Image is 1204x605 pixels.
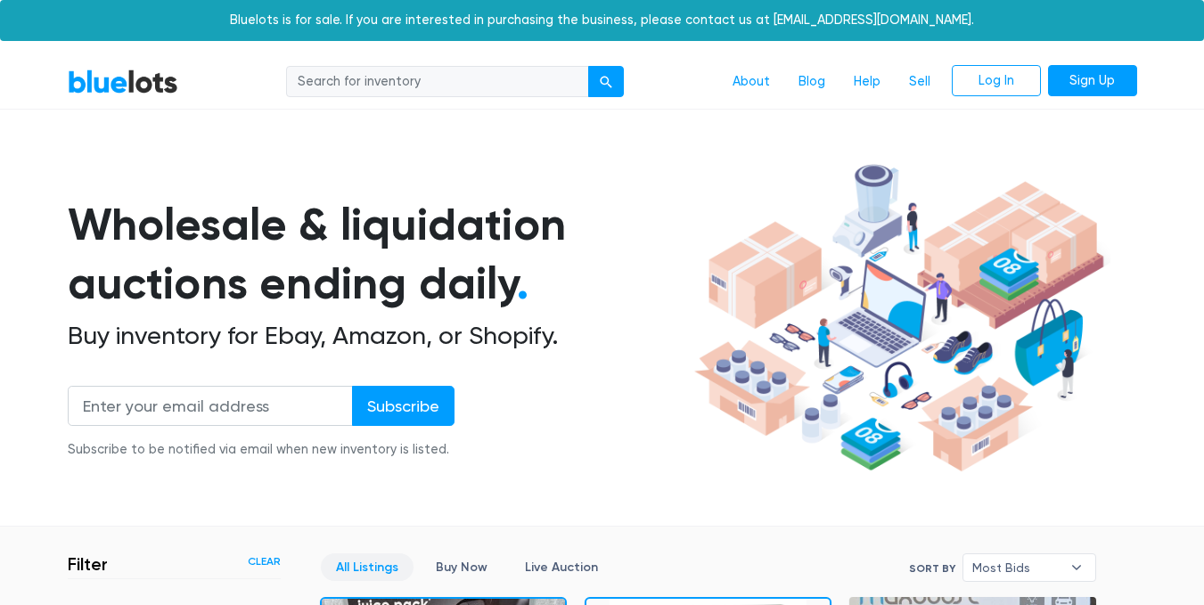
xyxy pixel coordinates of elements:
[1058,554,1095,581] b: ▾
[895,65,945,99] a: Sell
[909,560,955,576] label: Sort By
[1048,65,1137,97] a: Sign Up
[68,195,688,314] h1: Wholesale & liquidation auctions ending daily
[972,554,1061,581] span: Most Bids
[517,257,528,310] span: .
[68,553,108,575] h3: Filter
[840,65,895,99] a: Help
[321,553,414,581] a: All Listings
[68,440,455,460] div: Subscribe to be notified via email when new inventory is listed.
[952,65,1041,97] a: Log In
[784,65,840,99] a: Blog
[421,553,503,581] a: Buy Now
[68,69,178,94] a: BlueLots
[718,65,784,99] a: About
[286,66,589,98] input: Search for inventory
[688,156,1110,480] img: hero-ee84e7d0318cb26816c560f6b4441b76977f77a177738b4e94f68c95b2b83dbb.png
[510,553,613,581] a: Live Auction
[68,321,688,351] h2: Buy inventory for Ebay, Amazon, or Shopify.
[248,553,281,569] a: Clear
[68,386,353,426] input: Enter your email address
[352,386,455,426] input: Subscribe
